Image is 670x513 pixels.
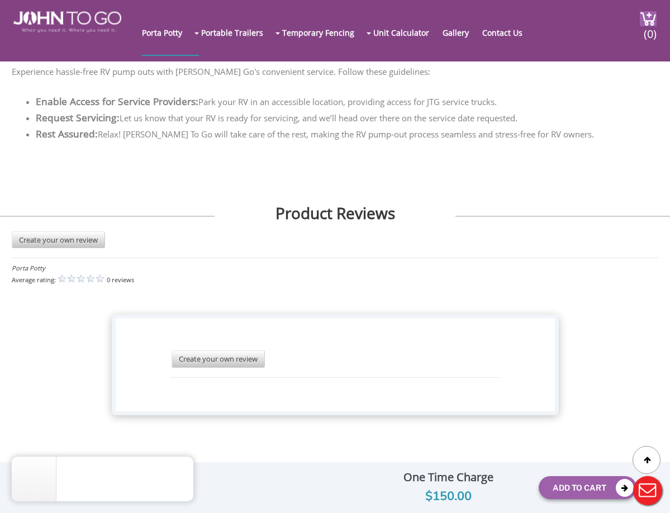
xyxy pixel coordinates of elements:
div: One Time Charge [366,468,530,487]
div: $150.00 [366,487,530,506]
li: Park your RV in an accessible location, providing access for JTG service trucks. [36,93,647,110]
img: JOHN to go [13,11,121,32]
img: cart a [640,11,657,26]
li: Relax! [PERSON_NAME] To Go will take care of the rest, making the RV pump-out process seamless an... [36,126,647,142]
button: Add To Cart [539,476,636,499]
a: Contact Us [482,10,534,55]
strong: Enable Access for Service Providers: [36,94,198,108]
span: Average rating: [12,275,56,284]
span: 0 reviews [107,275,134,284]
p: Experience hassle-free RV pump outs with [PERSON_NAME] Go's convenient service. Follow these guid... [12,61,658,82]
a: Unit Calculator [373,10,440,55]
a: Porta Potty [142,10,193,55]
strong: Rest Assured: [36,127,98,140]
a: Portable Trailers [201,10,274,55]
li: Let us know that your RV is ready for servicing, and we’ll head over there on the service date re... [36,110,647,126]
button: Live Chat [625,468,670,513]
a: Temporary Fencing [282,10,365,55]
strong: Request Servicing: [36,111,120,124]
span: (0) [644,17,657,41]
a: Gallery [443,10,480,55]
div: Porta Potty [12,264,658,273]
div: Create your own review [12,231,105,249]
div: Create your own review [172,350,265,368]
